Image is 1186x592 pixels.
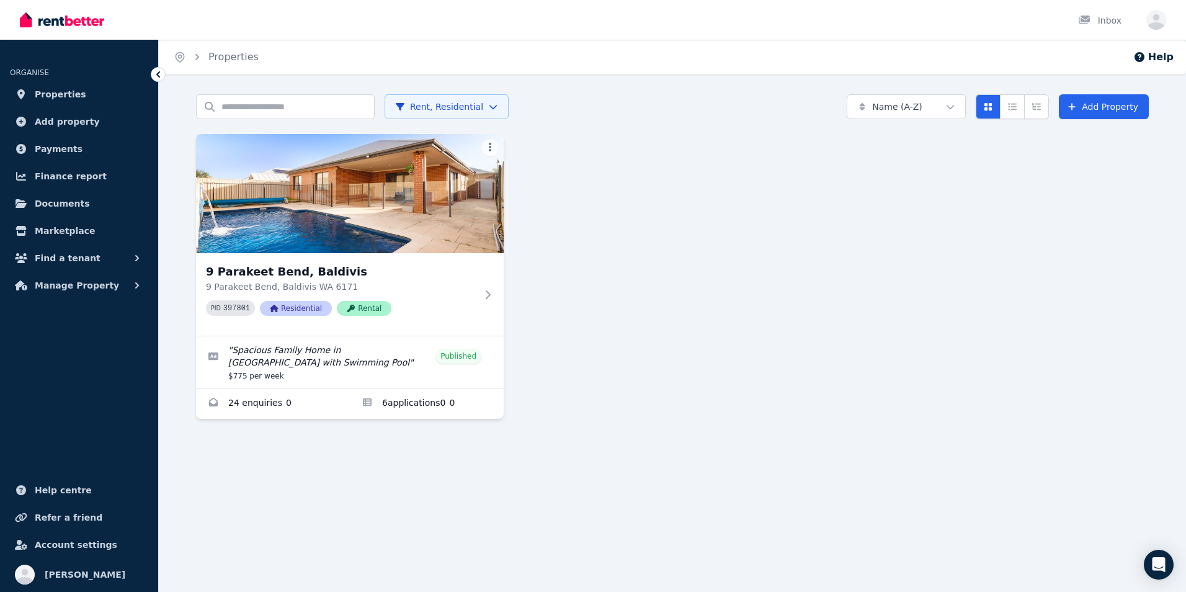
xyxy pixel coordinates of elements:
[1144,550,1174,580] div: Open Intercom Messenger
[35,87,86,102] span: Properties
[10,68,49,77] span: ORGANISE
[35,483,92,498] span: Help centre
[10,82,148,107] a: Properties
[10,505,148,530] a: Refer a friend
[35,537,117,552] span: Account settings
[10,164,148,189] a: Finance report
[159,40,274,74] nav: Breadcrumb
[385,94,509,119] button: Rent, Residential
[206,263,476,280] h3: 9 Parakeet Bend, Baldivis
[35,114,100,129] span: Add property
[223,304,250,313] code: 397801
[350,389,504,419] a: Applications for 9 Parakeet Bend, Baldivis
[35,278,119,293] span: Manage Property
[337,301,391,316] span: Rental
[872,101,922,113] span: Name (A-Z)
[976,94,1001,119] button: Card view
[10,532,148,557] a: Account settings
[45,567,125,582] span: [PERSON_NAME]
[1024,94,1049,119] button: Expanded list view
[1078,14,1121,27] div: Inbox
[260,301,332,316] span: Residential
[206,280,476,293] p: 9 Parakeet Bend, Baldivis WA 6171
[976,94,1049,119] div: View options
[196,134,504,336] a: 9 Parakeet Bend, Baldivis9 Parakeet Bend, Baldivis9 Parakeet Bend, Baldivis WA 6171PID 397801Resi...
[10,137,148,161] a: Payments
[196,389,350,419] a: Enquiries for 9 Parakeet Bend, Baldivis
[1059,94,1149,119] a: Add Property
[10,191,148,216] a: Documents
[10,273,148,298] button: Manage Property
[196,336,504,388] a: Edit listing: Spacious Family Home in Baldivis with Swimming Pool
[35,196,90,211] span: Documents
[35,169,107,184] span: Finance report
[10,218,148,243] a: Marketplace
[10,246,148,271] button: Find a tenant
[35,141,82,156] span: Payments
[208,51,259,63] a: Properties
[196,134,504,253] img: 9 Parakeet Bend, Baldivis
[10,109,148,134] a: Add property
[847,94,966,119] button: Name (A-Z)
[10,478,148,503] a: Help centre
[1000,94,1025,119] button: Compact list view
[481,139,499,156] button: More options
[395,101,483,113] span: Rent, Residential
[20,11,104,29] img: RentBetter
[1133,50,1174,65] button: Help
[35,223,95,238] span: Marketplace
[35,510,102,525] span: Refer a friend
[35,251,100,266] span: Find a tenant
[211,305,221,312] small: PID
